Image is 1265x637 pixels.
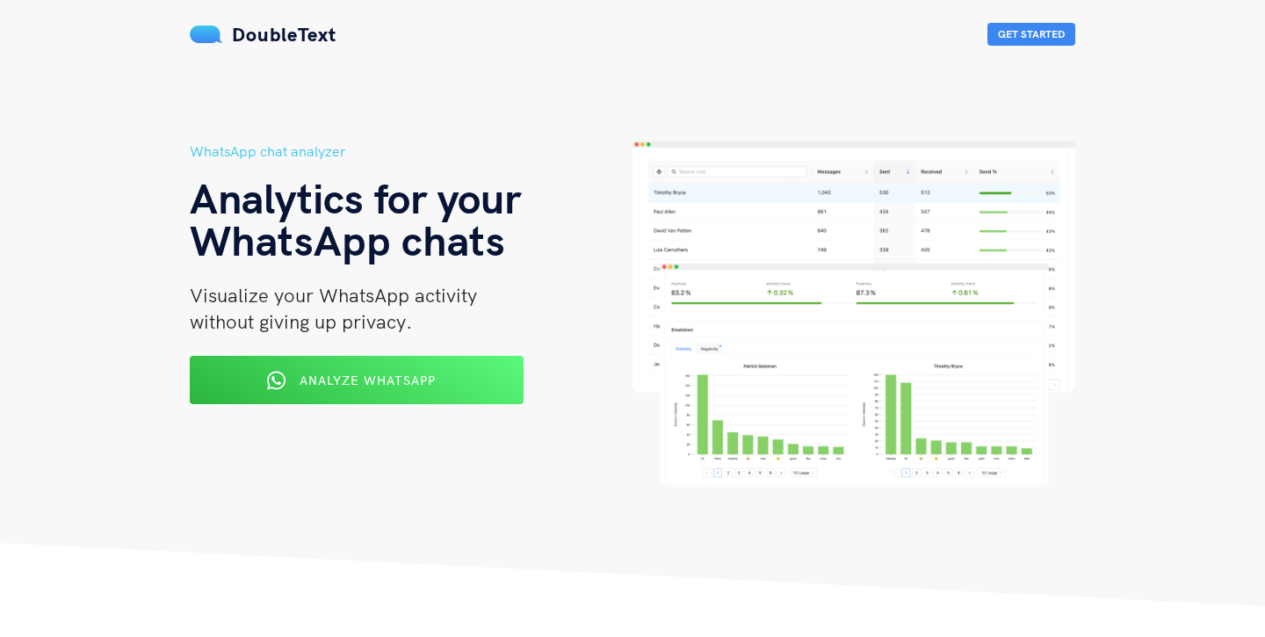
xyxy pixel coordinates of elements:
img: hero [632,141,1075,486]
span: Analytics for your [190,171,521,224]
span: Visualize your WhatsApp activity [190,283,477,308]
button: Analyze WhatsApp [190,356,524,404]
span: without giving up privacy. [190,309,412,334]
h5: WhatsApp chat analyzer [190,141,632,163]
img: mS3x8y1f88AAAAABJRU5ErkJggg== [190,25,223,43]
a: DoubleText [190,22,336,47]
a: Analyze WhatsApp [190,379,524,395]
span: Analyze WhatsApp [300,373,436,388]
span: DoubleText [232,22,336,47]
span: WhatsApp chats [190,214,505,266]
button: Get Started [987,23,1075,46]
